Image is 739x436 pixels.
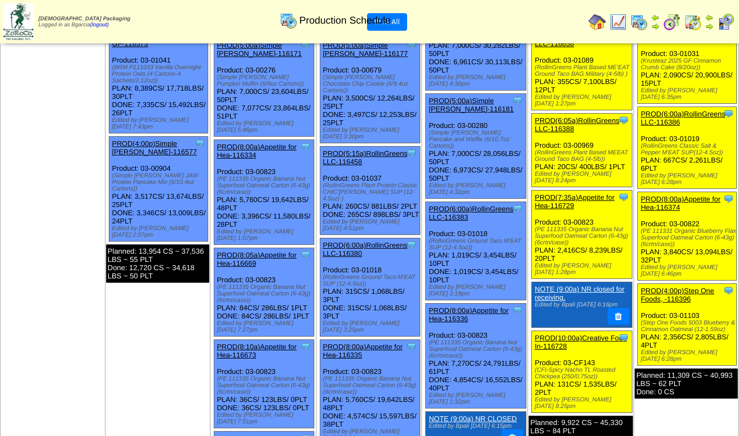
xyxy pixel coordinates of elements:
[217,251,297,267] a: PROD(8:05a)Appetite for Hea-116669
[638,107,737,189] div: Product: 03-01019 PLAN: 667CS / 2,261LBS / 6PLT
[618,332,629,343] img: Tooltip
[217,320,314,333] div: Edited by [PERSON_NAME] [DATE] 7:27pm
[112,225,208,238] div: Edited by [PERSON_NAME] [DATE] 2:57pm
[214,248,314,337] div: Product: 03-00823 PLAN: 84CS / 286LBS / 1PLT DONE: 84CS / 286LBS / 1PLT
[280,12,297,29] img: calendarprod.gif
[635,368,738,399] div: Planned: 11,309 CS ~ 40,993 LBS ~ 62 PLT Done: 0 CS
[512,203,523,214] img: Tooltip
[641,228,736,248] div: (PE 111331 Organic Blueberry Flax Superfood Oatmeal Carton (6-43g)(6crtn/case))
[535,116,619,133] a: PROD(6:05a)RollinGreens LLC-116388
[429,392,525,405] div: Edited by [PERSON_NAME] [DATE] 1:32pm
[323,219,420,232] div: Edited by [PERSON_NAME] [DATE] 4:51pm
[300,341,311,352] img: Tooltip
[641,320,736,333] div: (Step One Foods 5003 Blueberry & Cinnamon Oatmeal (12-1.59oz)
[217,74,314,87] div: (Simple [PERSON_NAME] Pumpkin Muffin (6/9oz Cartons))
[112,64,208,84] div: (BRM P111033 Vanilla Overnight Protein Oats (4 Cartons-4 Sachets/2.12oz))
[217,143,297,159] a: PROD(8:00a)Appetite for Hea-116334
[214,340,314,428] div: Product: 03-00823 PLAN: 36CS / 123LBS / 0PLT DONE: 36CS / 123LBS / 0PLT
[112,172,208,192] div: (Simple [PERSON_NAME] JAW Protein Pancake Mix (6/10.4oz Cartons))
[535,285,624,301] a: NOTE (9:00a) NR closed for receiving.
[535,334,627,350] a: PROD(10:00a)Creative Food In-116728
[723,108,734,119] img: Tooltip
[663,13,681,31] img: calendarblend.gif
[429,238,525,251] div: (RollinGreens Ground Taco M'EAT SUP (12-4.5oz))
[641,349,736,362] div: Edited by [PERSON_NAME] [DATE] 6:28pm
[320,238,420,337] div: Product: 03-01018 PLAN: 315CS / 1,068LBS / 3PLT DONE: 315CS / 1,068LBS / 3PLT
[705,22,714,31] img: arrowright.gif
[705,13,714,22] img: arrowleft.gif
[3,3,34,40] img: zoroco-logo-small.webp
[323,127,420,140] div: Edited by [PERSON_NAME] [DATE] 3:30pm
[641,195,720,211] a: PROD(8:00a)Appetite for Hea-116374
[641,264,736,277] div: Edited by [PERSON_NAME] [DATE] 6:46pm
[429,339,525,359] div: (PE 111335 Organic Banana Nut Superfood Oatmeal Carton (6-43g)(6crtn/case))
[717,13,735,31] img: calendarcustomer.gif
[112,139,197,156] a: PROD(4:00p)Simple [PERSON_NAME]-116577
[723,193,734,204] img: Tooltip
[195,138,205,149] img: Tooltip
[641,143,736,156] div: (RollinGreens Classic Salt & Pepper M'EAT SUP(12-4.5oz))
[535,262,631,276] div: Edited by [PERSON_NAME] [DATE] 1:28pm
[323,41,408,58] a: PROD(5:00a)Simple [PERSON_NAME]-116177
[299,15,391,26] span: Production Schedule
[618,192,629,203] img: Tooltip
[429,205,513,221] a: PROD(6:00a)RollinGreens LLC-116383
[214,38,314,137] div: Product: 03-00276 PLAN: 7,000CS / 23,604LBS / 50PLT DONE: 7,077CS / 23,864LBS / 51PLT
[38,16,130,28] span: Logged in as Bgarcia
[323,182,420,202] div: (RollinGreens Plant Protein Classic CHIC'[PERSON_NAME] SUP (12-4.5oz) )
[532,114,632,187] div: Product: 03-00969 PLAN: 20CS / 400LBS / 1PLT
[608,308,629,325] button: Delete Note
[723,285,734,296] img: Tooltip
[651,22,660,31] img: arrowright.gif
[535,94,631,107] div: Edited by [PERSON_NAME] [DATE] 1:27pm
[512,305,523,316] img: Tooltip
[429,74,525,87] div: Edited by [PERSON_NAME] [DATE] 4:30pm
[426,94,526,199] div: Product: 03-00280 PLAN: 7,000CS / 28,056LBS / 50PLT DONE: 6,973CS / 27,948LBS / 50PLT
[217,228,314,242] div: Edited by [PERSON_NAME] [DATE] 1:07pm
[217,412,314,425] div: Edited by [PERSON_NAME] [DATE] 7:51pm
[320,38,420,143] div: Product: 03-00679 PLAN: 3,500CS / 12,264LBS / 25PLT DONE: 3,497CS / 12,253LBS / 25PLT
[532,191,632,279] div: Product: 03-00823 PLAN: 2,416CS / 8,239LBS / 20PLT
[109,29,208,133] div: Product: 03-01041 PLAN: 8,389CS / 17,718LBS / 30PLT DONE: 7,335CS / 15,492LBS / 26PLT
[112,117,208,130] div: Edited by [PERSON_NAME] [DATE] 7:43pm
[535,64,631,77] div: (RollinGreens Plant Based ME’EAT Ground Taco BAG Military (4-5lb) )
[300,249,311,260] img: Tooltip
[109,137,208,242] div: Product: 03-00904 PLAN: 3,517CS / 13,674LBS / 25PLT DONE: 3,346CS / 13,009LBS / 24PLT
[512,95,523,106] img: Tooltip
[638,22,737,104] div: Product: 03-01031 PLAN: 2,090CS / 20,900LBS / 15PLT
[588,13,606,31] img: home.gif
[429,130,525,149] div: (Simple [PERSON_NAME] Pancake and Waffle (6/10.7oz Cartons))
[300,141,311,152] img: Tooltip
[535,367,631,380] div: (CFI-Spicy Nacho TL Roasted Chickpea (250/0.75oz))
[638,192,737,281] div: Product: 03-00822 PLAN: 3,840CS / 13,094LBS / 32PLT
[641,287,714,303] a: PROD(4:00p)Step One Foods, -116396
[217,41,302,58] a: PROD(5:00a)Simple [PERSON_NAME]-116171
[429,284,525,297] div: Edited by [PERSON_NAME] [DATE] 3:19pm
[323,343,403,359] a: PROD(8:00a)Appetite for Hea-116335
[609,13,627,31] img: line_graph.gif
[535,226,631,246] div: (PE 111335 Organic Banana Nut Superfood Oatmeal Carton (6-43g)(6crtn/case))
[638,284,737,366] div: Product: 03-01103 PLAN: 2,356CS / 2,805LBS / 4PLT
[641,172,736,186] div: Edited by [PERSON_NAME] [DATE] 6:28pm
[217,343,297,359] a: PROD(8:10a)Appetite for Hea-116673
[535,396,631,410] div: Edited by [PERSON_NAME] [DATE] 8:25pm
[429,423,521,429] div: Edited by Bpali [DATE] 6:15pm
[535,171,631,184] div: Edited by [PERSON_NAME] [DATE] 8:24pm
[535,193,614,210] a: PROD(7:35a)Appetite for Hea-116729
[532,29,632,110] div: Product: 03-01089 PLAN: 355CS / 7,100LBS / 12PLT
[535,149,631,163] div: (RollinGreens Plant Based MEEAT Ground Taco BAG (4-5lb))
[618,115,629,126] img: Tooltip
[429,182,525,195] div: Edited by [PERSON_NAME] [DATE] 4:32pm
[217,176,314,195] div: (PE 111335 Organic Banana Nut Superfood Oatmeal Carton (6-43g)(6crtn/case))
[630,13,648,31] img: calendarprod.gif
[641,110,725,126] a: PROD(6:00a)RollinGreens LLC-116386
[323,320,420,333] div: Edited by [PERSON_NAME] [DATE] 3:25pm
[532,331,632,413] div: Product: 03-CF143 PLAN: 131CS / 1,535LBS / 2PLT
[406,341,417,352] img: Tooltip
[217,120,314,133] div: Edited by [PERSON_NAME] [DATE] 5:46pm
[429,306,508,323] a: PROD(8:00a)Appetite for Hea-116336
[426,202,526,300] div: Product: 03-01018 PLAN: 1,019CS / 3,454LBS / 10PLT DONE: 1,019CS / 3,454LBS / 10PLT
[106,244,209,283] div: Planned: 13,954 CS ~ 37,536 LBS ~ 55 PLT Done: 12,720 CS ~ 34,618 LBS ~ 50 PLT
[426,304,526,409] div: Product: 03-00823 PLAN: 7,270CS / 24,791LBS / 61PLT DONE: 4,854CS / 16,552LBS / 40PLT
[323,241,408,258] a: PROD(6:00a)RollinGreens LLC-116380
